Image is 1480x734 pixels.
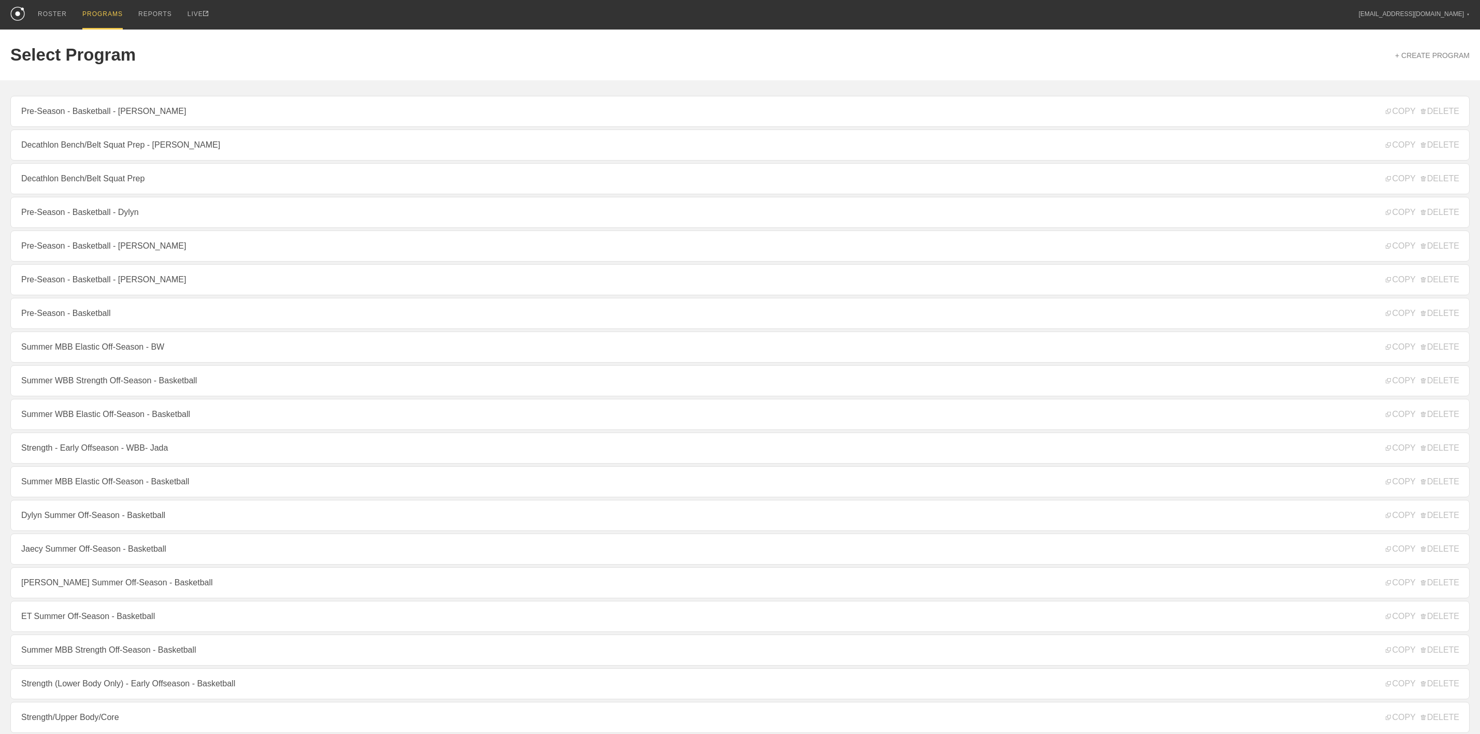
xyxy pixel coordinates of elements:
span: DELETE [1421,713,1459,722]
a: Summer MBB Elastic Off-Season - BW [10,332,1470,363]
a: Pre-Season - Basketball - [PERSON_NAME] [10,264,1470,295]
a: Summer MBB Strength Off-Season - Basketball [10,635,1470,666]
span: DELETE [1421,309,1459,318]
span: DELETE [1421,241,1459,251]
iframe: Chat Widget [1428,684,1480,734]
span: COPY [1386,208,1415,217]
a: [PERSON_NAME] Summer Off-Season - Basketball [10,567,1470,598]
a: Pre-Season - Basketball - Dylyn [10,197,1470,228]
span: COPY [1386,174,1415,183]
a: Strength (Lower Body Only) - Early Offseason - Basketball [10,668,1470,699]
span: COPY [1386,477,1415,486]
a: Summer WBB Strength Off-Season - Basketball [10,365,1470,396]
a: Pre-Season - Basketball [10,298,1470,329]
span: COPY [1386,107,1415,116]
span: DELETE [1421,208,1459,217]
a: Summer MBB Elastic Off-Season - Basketball [10,466,1470,497]
img: logo [10,7,25,21]
span: COPY [1386,410,1415,419]
span: DELETE [1421,477,1459,486]
span: COPY [1386,612,1415,621]
span: DELETE [1421,376,1459,385]
span: DELETE [1421,443,1459,453]
a: Summer WBB Elastic Off-Season - Basketball [10,399,1470,430]
div: ▼ [1467,11,1470,18]
span: DELETE [1421,410,1459,419]
a: Dylyn Summer Off-Season - Basketball [10,500,1470,531]
span: DELETE [1421,275,1459,284]
a: Jaecy Summer Off-Season - Basketball [10,534,1470,565]
a: Decathlon Bench/Belt Squat Prep - [PERSON_NAME] [10,129,1470,161]
span: COPY [1386,376,1415,385]
span: COPY [1386,309,1415,318]
span: COPY [1386,443,1415,453]
span: COPY [1386,140,1415,150]
a: + CREATE PROGRAM [1395,51,1470,60]
span: DELETE [1421,645,1459,655]
span: COPY [1386,544,1415,554]
span: COPY [1386,342,1415,352]
span: COPY [1386,578,1415,587]
span: DELETE [1421,342,1459,352]
span: COPY [1386,275,1415,284]
span: DELETE [1421,511,1459,520]
a: Pre-Season - Basketball - [PERSON_NAME] [10,96,1470,127]
span: DELETE [1421,612,1459,621]
span: DELETE [1421,544,1459,554]
span: DELETE [1421,140,1459,150]
span: DELETE [1421,107,1459,116]
a: Strength/Upper Body/Core [10,702,1470,733]
span: COPY [1386,645,1415,655]
span: COPY [1386,713,1415,722]
span: COPY [1386,679,1415,688]
span: DELETE [1421,578,1459,587]
span: COPY [1386,511,1415,520]
span: DELETE [1421,174,1459,183]
span: DELETE [1421,679,1459,688]
a: Decathlon Bench/Belt Squat Prep [10,163,1470,194]
span: COPY [1386,241,1415,251]
a: Pre-Season - Basketball - [PERSON_NAME] [10,231,1470,262]
a: ET Summer Off-Season - Basketball [10,601,1470,632]
a: Strength - Early Offseason - WBB- Jada [10,433,1470,464]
